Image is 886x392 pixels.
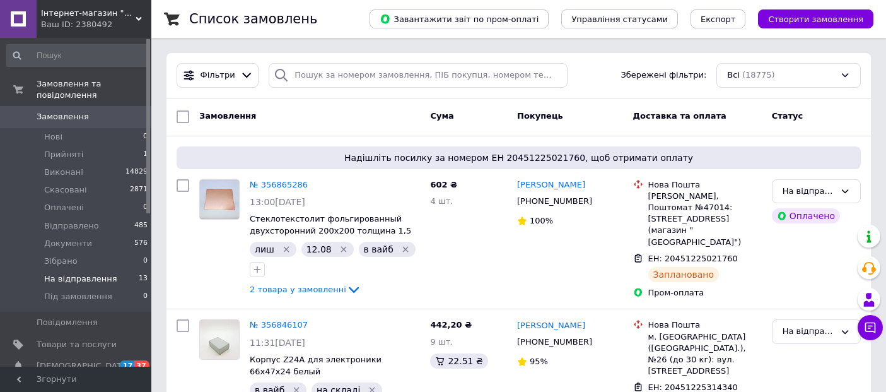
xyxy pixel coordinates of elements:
[37,339,117,350] span: Товари та послуги
[250,355,382,376] a: Корпус Z24A для электроники 66х47х24 белый
[44,167,83,178] span: Виконані
[561,9,678,28] button: Управління статусами
[201,69,235,81] span: Фільтри
[44,149,83,160] span: Прийняті
[6,44,149,67] input: Пошук
[134,220,148,232] span: 485
[44,256,78,267] span: Зібрано
[189,11,317,27] h1: Список замовлень
[701,15,736,24] span: Експорт
[269,63,567,88] input: Пошук за номером замовлення, ПІБ покупця, номером телефону, Email, номером накладної
[370,9,549,28] button: Завантажити звіт по пром-оплаті
[758,9,873,28] button: Створити замовлення
[783,325,835,338] div: На відправлення
[648,191,762,248] div: [PERSON_NAME], Поштомат №47014: [STREET_ADDRESS] (магазин "[GEOGRAPHIC_DATA]")
[430,353,487,369] div: 22.51 ₴
[430,320,472,330] span: 442,20 ₴
[727,69,740,81] span: Всі
[430,180,457,189] span: 602 ₴
[250,214,411,247] a: Стеклотекстолит фольгированный двухсторонний 200х200 толщина 1,5 мм
[648,287,762,299] div: Пром-оплата
[199,319,240,360] a: Фото товару
[400,244,411,254] svg: Видалити мітку
[430,337,453,347] span: 9 шт.
[200,180,239,219] img: Фото товару
[250,338,305,348] span: 11:31[DATE]
[120,360,134,371] span: 17
[37,360,130,372] span: [DEMOGRAPHIC_DATA]
[44,238,92,249] span: Документи
[143,256,148,267] span: 0
[143,291,148,302] span: 0
[339,244,349,254] svg: Видалити мітку
[691,9,746,28] button: Експорт
[364,244,393,254] span: в вайб
[199,111,256,121] span: Замовлення
[199,179,240,220] a: Фото товару
[125,167,148,178] span: 14829
[44,184,87,196] span: Скасовані
[648,383,738,392] span: ЕН: 20451225314340
[306,244,332,254] span: 12.08
[134,238,148,249] span: 576
[772,208,840,223] div: Оплачено
[621,69,706,81] span: Збережені фільтри:
[200,320,239,359] img: Фото товару
[648,267,720,282] div: Заплановано
[143,202,148,213] span: 0
[648,319,762,331] div: Нова Пошта
[44,273,117,285] span: На відправлення
[517,337,592,347] span: [PHONE_NUMBER]
[250,285,346,294] span: 2 товара у замовленні
[380,13,539,25] span: Завантажити звіт по пром-оплаті
[250,197,305,207] span: 13:00[DATE]
[281,244,291,254] svg: Видалити мітку
[517,179,585,191] a: [PERSON_NAME]
[250,180,308,189] a: № 356865286
[44,131,62,143] span: Нові
[182,151,856,164] span: Надішліть посилку за номером ЕН 20451225021760, щоб отримати оплату
[648,179,762,191] div: Нова Пошта
[742,70,775,80] span: (18775)
[143,149,148,160] span: 1
[648,331,762,377] div: м. [GEOGRAPHIC_DATA] ([GEOGRAPHIC_DATA].), №26 (до 30 кг): вул. [STREET_ADDRESS]
[41,8,136,19] span: Інтернет-магазин "Корпус"
[530,357,548,366] span: 95%
[130,184,148,196] span: 2871
[44,220,99,232] span: Відправлено
[37,111,89,122] span: Замовлення
[37,317,98,328] span: Повідомлення
[250,285,361,294] a: 2 товара у замовленні
[648,254,738,263] span: ЕН: 20451225021760
[768,15,863,24] span: Створити замовлення
[530,216,553,225] span: 100%
[783,185,835,198] div: На відправлення
[37,78,151,101] span: Замовлення та повідомлення
[517,320,585,332] a: [PERSON_NAME]
[430,111,453,121] span: Cума
[44,202,84,213] span: Оплачені
[745,14,873,23] a: Створити замовлення
[250,320,308,330] a: № 356846107
[633,111,726,121] span: Доставка та оплата
[517,111,563,121] span: Покупець
[858,315,883,340] button: Чат з покупцем
[772,111,803,121] span: Статус
[517,196,592,206] span: [PHONE_NUMBER]
[134,360,149,371] span: 37
[571,15,668,24] span: Управління статусами
[41,19,151,30] div: Ваш ID: 2380492
[44,291,112,302] span: Під замовлення
[143,131,148,143] span: 0
[139,273,148,285] span: 13
[430,196,453,206] span: 4 шт.
[255,244,274,254] span: лиш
